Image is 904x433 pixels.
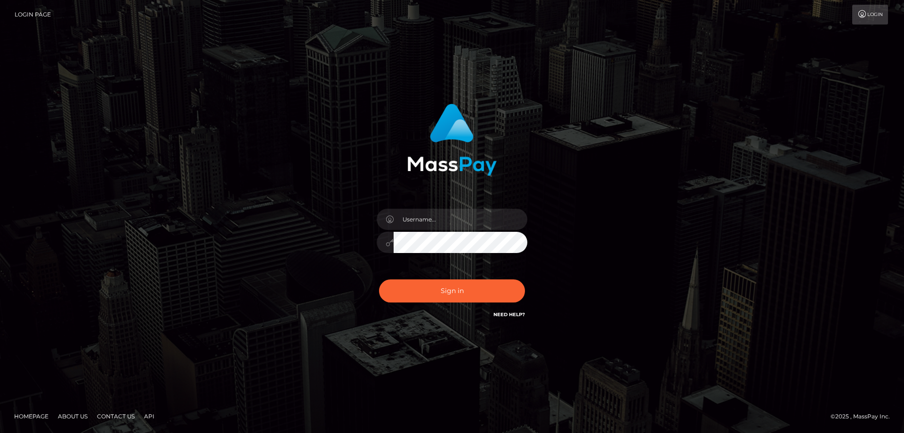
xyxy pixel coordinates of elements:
[831,411,897,422] div: © 2025 , MassPay Inc.
[140,409,158,424] a: API
[394,209,527,230] input: Username...
[54,409,91,424] a: About Us
[493,311,525,318] a: Need Help?
[15,5,51,25] a: Login Page
[379,279,525,302] button: Sign in
[407,104,497,176] img: MassPay Login
[93,409,138,424] a: Contact Us
[852,5,888,25] a: Login
[10,409,52,424] a: Homepage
